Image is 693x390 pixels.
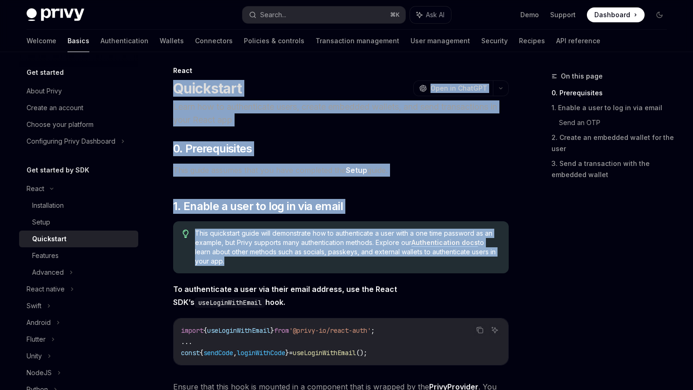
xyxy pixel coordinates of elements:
[371,326,375,335] span: ;
[101,30,148,52] a: Authentication
[556,30,600,52] a: API reference
[411,238,478,247] a: Authentication docs
[32,200,64,211] div: Installation
[32,250,59,261] div: Features
[173,141,252,156] span: 0. Prerequisites
[285,349,289,357] span: }
[19,197,138,214] a: Installation
[27,119,94,130] div: Choose your platform
[270,326,274,335] span: }
[426,10,444,20] span: Ask AI
[195,30,233,52] a: Connectors
[561,71,603,82] span: On this page
[195,297,265,308] code: useLoginWithEmail
[289,326,371,335] span: '@privy-io/react-auth'
[27,334,46,345] div: Flutter
[316,30,399,52] a: Transaction management
[27,300,41,311] div: Swift
[242,7,405,23] button: Search...⌘K
[413,80,493,96] button: Open in ChatGPT
[552,100,674,115] a: 1. Enable a user to log in via email
[27,102,83,113] div: Create an account
[27,136,115,147] div: Configuring Privy Dashboard
[550,10,576,20] a: Support
[27,317,51,328] div: Android
[19,116,138,133] a: Choose your platform
[160,30,184,52] a: Wallets
[431,84,487,93] span: Open in ChatGPT
[233,349,237,357] span: ,
[274,326,289,335] span: from
[182,230,189,238] svg: Tip
[19,231,138,247] a: Quickstart
[356,349,367,357] span: ();
[67,30,89,52] a: Basics
[27,8,84,21] img: dark logo
[27,183,44,194] div: React
[19,247,138,264] a: Features
[346,165,367,175] a: Setup
[173,199,343,214] span: 1. Enable a user to log in via email
[200,349,203,357] span: {
[27,284,65,295] div: React native
[195,229,499,266] span: This quickstart guide will demonstrate how to authenticate a user with a one time password as an ...
[552,156,674,182] a: 3. Send a transaction with the embedded wallet
[587,7,645,22] a: Dashboard
[520,10,539,20] a: Demo
[260,9,286,20] div: Search...
[203,326,207,335] span: {
[207,326,270,335] span: useLoginWithEmail
[552,130,674,156] a: 2. Create an embedded wallet for the user
[181,326,203,335] span: import
[474,324,486,336] button: Copy the contents from the code block
[173,66,509,75] div: React
[32,217,50,228] div: Setup
[173,100,509,126] p: Learn how to authenticate users, create embedded wallets, and send transactions in your React app
[19,83,138,99] a: About Privy
[19,99,138,116] a: Create an account
[27,350,42,362] div: Unity
[203,349,233,357] span: sendCode
[293,349,356,357] span: useLoginWithEmail
[181,349,200,357] span: const
[410,7,451,23] button: Ask AI
[390,11,400,19] span: ⌘ K
[173,80,242,97] h1: Quickstart
[19,214,138,231] a: Setup
[27,67,64,78] h5: Get started
[652,7,667,22] button: Toggle dark mode
[410,30,470,52] a: User management
[173,284,397,307] strong: To authenticate a user via their email address, use the React SDK’s hook.
[519,30,545,52] a: Recipes
[27,165,89,176] h5: Get started by SDK
[173,164,509,177] span: This guide assumes that you have completed the guide.
[32,267,64,278] div: Advanced
[244,30,304,52] a: Policies & controls
[552,86,674,100] a: 0. Prerequisites
[27,86,62,97] div: About Privy
[594,10,630,20] span: Dashboard
[289,349,293,357] span: =
[181,337,192,346] span: ...
[32,233,67,245] div: Quickstart
[481,30,508,52] a: Security
[27,30,56,52] a: Welcome
[27,367,52,378] div: NodeJS
[489,324,501,336] button: Ask AI
[237,349,285,357] span: loginWithCode
[559,115,674,130] a: Send an OTP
